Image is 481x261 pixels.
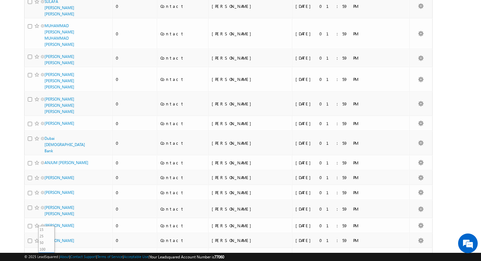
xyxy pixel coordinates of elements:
[39,246,54,252] li: 100
[295,55,385,61] div: [DATE] 01:59 PM
[160,31,205,37] div: Contact
[160,160,205,166] div: Contact
[116,121,154,126] div: 0
[116,206,154,212] div: 0
[295,101,385,107] div: [DATE] 01:59 PM
[160,76,205,82] div: Contact
[116,101,154,107] div: 0
[160,101,205,107] div: Contact
[295,31,385,37] div: [DATE] 01:59 PM
[45,121,74,126] a: [PERSON_NAME]
[295,223,385,229] div: [DATE] 01:59 PM
[295,160,385,166] div: [DATE] 01:59 PM
[160,190,205,196] div: Contact
[45,160,88,165] a: ANJUM [PERSON_NAME]
[150,254,224,259] span: Your Leadsquared Account Number is
[45,190,74,195] a: [PERSON_NAME]
[295,175,385,180] div: [DATE] 01:59 PM
[212,101,289,107] div: [PERSON_NAME]
[212,55,289,61] div: [PERSON_NAME]
[116,140,154,146] div: 0
[212,160,289,166] div: [PERSON_NAME]
[39,233,54,239] li: 25
[39,239,54,246] li: 50
[160,55,205,61] div: Contact
[212,76,289,82] div: [PERSON_NAME]
[45,205,74,216] a: [PERSON_NAME] [PERSON_NAME]
[212,190,289,196] div: [PERSON_NAME]
[160,3,205,9] div: Contact
[295,206,385,212] div: [DATE] 01:59 PM
[34,34,110,43] div: Chat with us now
[212,121,289,126] div: [PERSON_NAME]
[212,31,289,37] div: [PERSON_NAME]
[45,223,74,228] a: [PERSON_NAME]
[160,175,205,180] div: Contact
[70,254,96,259] a: Contact Support
[116,237,154,243] div: 0
[124,254,149,259] a: Acceptable Use
[295,76,385,82] div: [DATE] 01:59 PM
[214,254,224,259] span: 77060
[45,97,74,114] a: [PERSON_NAME] [PERSON_NAME] [PERSON_NAME]
[160,121,205,126] div: Contact
[97,254,123,259] a: Terms of Service
[89,202,119,211] em: Start Chat
[295,140,385,146] div: [DATE] 01:59 PM
[45,238,74,243] a: [PERSON_NAME]
[45,54,74,65] a: [PERSON_NAME] [PERSON_NAME]
[24,254,224,260] span: © 2025 LeadSquared | | | | |
[60,254,69,259] a: About
[212,223,289,229] div: [PERSON_NAME]
[116,160,154,166] div: 0
[160,223,205,229] div: Contact
[116,223,154,229] div: 0
[116,55,154,61] div: 0
[45,23,74,47] a: MUHAMMAD [PERSON_NAME] MUHAMMAD [PERSON_NAME]
[212,3,289,9] div: [PERSON_NAME]
[212,237,289,243] div: [PERSON_NAME]
[160,237,205,243] div: Contact
[116,76,154,82] div: 0
[295,121,385,126] div: [DATE] 01:59 PM
[295,190,385,196] div: [DATE] 01:59 PM
[9,61,119,196] textarea: Type your message and hit 'Enter'
[45,136,85,153] a: Dubai [DEMOGRAPHIC_DATA] Bank
[212,140,289,146] div: [PERSON_NAME]
[160,206,205,212] div: Contact
[45,72,74,89] a: [PERSON_NAME] [PERSON_NAME] [PERSON_NAME]
[116,175,154,180] div: 0
[11,34,27,43] img: d_60004797649_company_0_60004797649
[116,3,154,9] div: 0
[116,31,154,37] div: 0
[295,3,385,9] div: [DATE] 01:59 PM
[212,206,289,212] div: [PERSON_NAME]
[39,226,54,233] li: 15
[107,3,123,19] div: Minimize live chat window
[116,190,154,196] div: 0
[212,175,289,180] div: [PERSON_NAME]
[160,140,205,146] div: Contact
[45,175,74,180] a: [PERSON_NAME]
[295,237,385,243] div: [DATE] 01:59 PM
